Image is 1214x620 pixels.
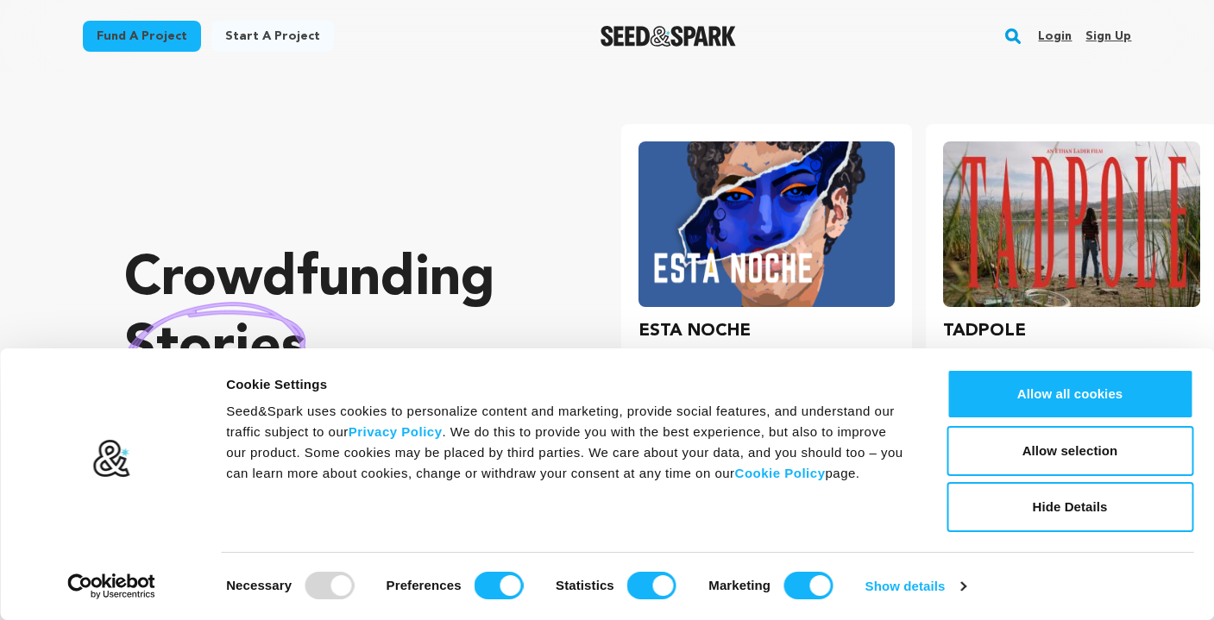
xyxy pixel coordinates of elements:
button: Allow selection [947,426,1193,476]
img: ESTA NOCHE image [638,141,896,307]
img: Seed&Spark Logo Dark Mode [601,26,736,47]
strong: Statistics [556,578,614,592]
div: Seed&Spark uses cookies to personalize content and marketing, provide social features, and unders... [226,401,908,484]
h3: ESTA NOCHE [638,317,751,345]
a: Privacy Policy [349,424,443,439]
a: Cookie Policy [735,466,826,480]
a: Login [1038,22,1072,50]
strong: Marketing [708,578,771,592]
a: Sign up [1085,22,1131,50]
h3: TADPOLE [943,317,1026,345]
p: Crowdfunding that . [124,246,552,453]
img: TADPOLE image [943,141,1200,307]
a: Start a project [211,21,334,52]
a: Show details [865,573,966,599]
strong: Preferences [387,578,462,592]
a: Fund a project [83,21,201,52]
a: Seed&Spark Homepage [601,26,736,47]
button: Allow all cookies [947,369,1193,419]
strong: Necessary [226,578,292,592]
img: logo [92,439,131,479]
div: Cookie Settings [226,374,908,395]
legend: Consent Selection [225,565,226,566]
button: Hide Details [947,482,1193,532]
img: hand sketched image [124,302,306,396]
a: Usercentrics Cookiebot - opens in a new window [36,573,187,599]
